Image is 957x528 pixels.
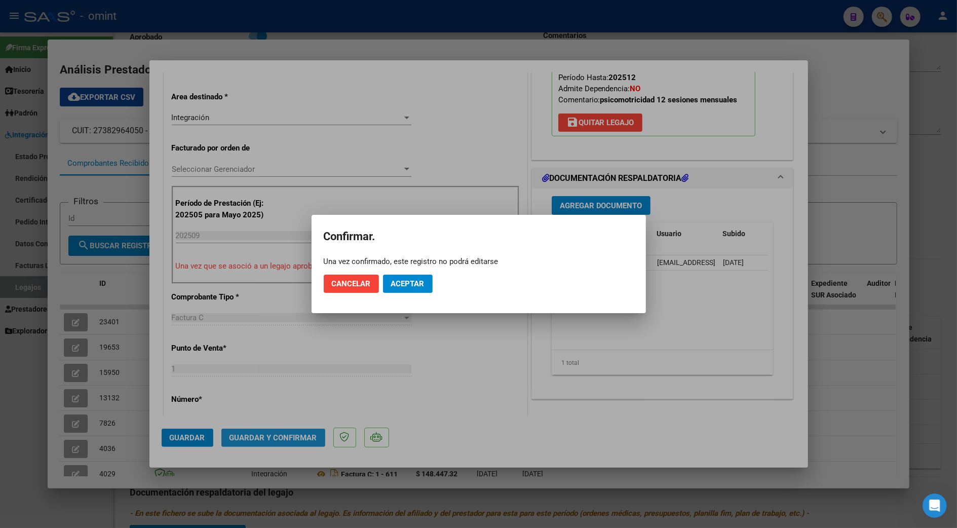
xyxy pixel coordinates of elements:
h2: Confirmar. [324,227,634,246]
div: Una vez confirmado, este registro no podrá editarse [324,256,634,267]
button: Aceptar [383,275,433,293]
span: Cancelar [332,279,371,288]
span: Aceptar [391,279,425,288]
button: Cancelar [324,275,379,293]
iframe: Intercom live chat [923,494,947,518]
